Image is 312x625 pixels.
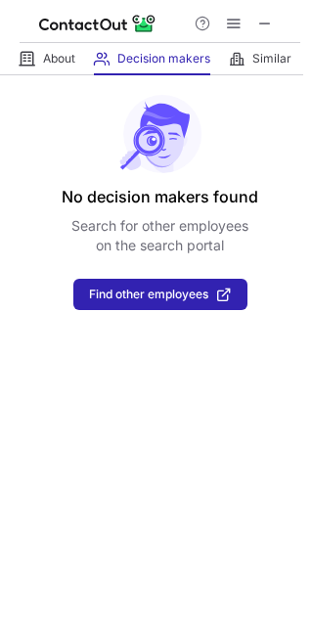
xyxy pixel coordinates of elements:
[118,95,202,173] img: No leads found
[73,279,247,310] button: Find other employees
[71,216,248,255] p: Search for other employees on the search portal
[117,51,210,67] span: Decision makers
[43,51,75,67] span: About
[89,288,208,301] span: Find other employees
[252,51,291,67] span: Similar
[39,12,156,35] img: ContactOut v5.3.10
[62,185,258,208] header: No decision makers found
